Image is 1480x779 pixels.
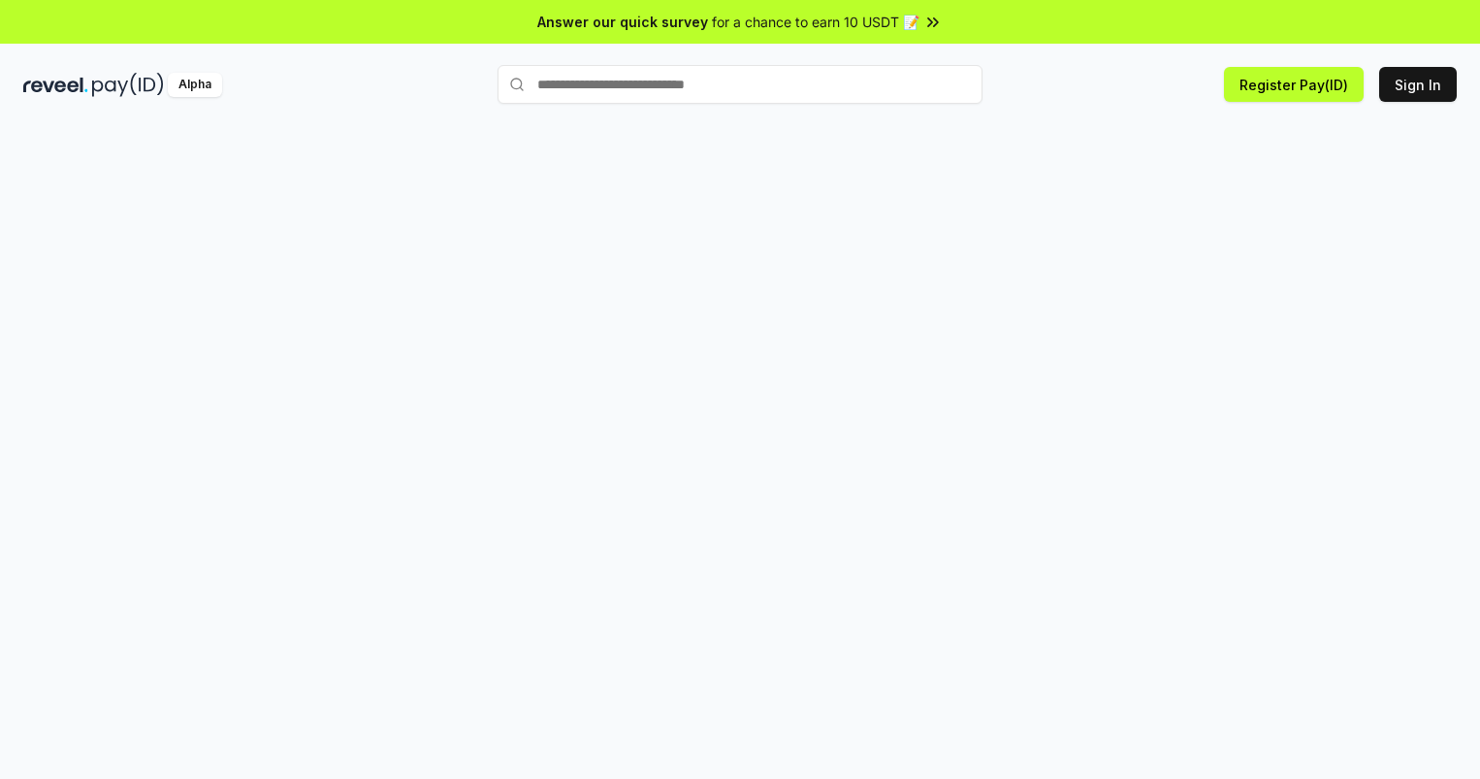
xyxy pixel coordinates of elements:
[1379,67,1457,102] button: Sign In
[168,73,222,97] div: Alpha
[23,73,88,97] img: reveel_dark
[92,73,164,97] img: pay_id
[537,12,708,32] span: Answer our quick survey
[1224,67,1364,102] button: Register Pay(ID)
[712,12,919,32] span: for a chance to earn 10 USDT 📝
